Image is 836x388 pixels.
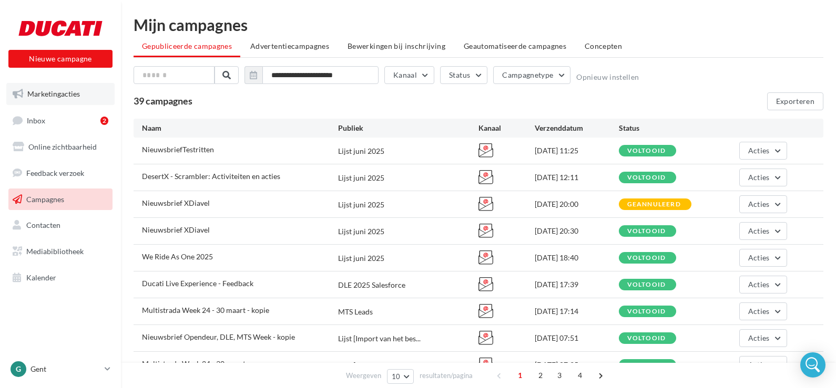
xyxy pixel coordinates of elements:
[532,367,549,384] span: 2
[348,41,445,50] span: Bewerkingen bij inschrijving
[748,200,770,208] span: Acties
[627,255,666,261] div: voltooid
[27,89,80,98] span: Marketingacties
[535,360,619,370] div: [DATE] 07:25
[26,273,56,282] span: Kalender
[739,142,787,160] button: Acties
[535,306,619,317] div: [DATE] 17:14
[387,369,414,384] button: 10
[627,335,666,342] div: voltooid
[6,267,115,289] a: Kalender
[535,226,619,236] div: [DATE] 20:30
[627,362,666,369] div: voltooid
[142,279,253,288] span: Ducati Live Experience - Feedback
[6,188,115,211] a: Campagnes
[493,66,570,84] button: Campagnetype
[739,195,787,213] button: Acties
[739,169,787,186] button: Acties
[142,172,280,181] span: DesertX - Scrambler: Activiteiten en acties
[8,359,113,379] a: G Gent
[535,145,619,156] div: [DATE] 11:25
[6,162,115,184] a: Feedback verzoek
[250,41,329,50] span: Advertentiecampagnes
[142,225,210,234] span: Nieuwsbrief XDiavel
[748,146,770,155] span: Acties
[739,329,787,347] button: Acties
[748,333,770,342] span: Acties
[512,367,528,384] span: 1
[8,50,113,68] button: Nieuwe campagne
[26,169,84,177] span: Feedback verzoek
[627,148,666,154] div: voltooid
[420,371,473,381] span: resultaten/pagina
[338,173,384,183] div: Lijst juni 2025
[142,252,213,261] span: We Ride As One 2025
[535,123,619,133] div: Verzenddatum
[6,214,115,236] a: Contacten
[739,276,787,293] button: Acties
[30,364,100,374] p: Gent
[535,333,619,343] div: [DATE] 07:51
[572,367,588,384] span: 4
[26,194,64,203] span: Campagnes
[627,281,666,288] div: voltooid
[338,200,384,210] div: Lijst juni 2025
[338,226,384,237] div: Lijst juni 2025
[748,307,770,316] span: Acties
[338,280,405,290] div: DLE 2025 Salesforce
[440,66,487,84] button: Status
[6,109,115,132] a: Inbox2
[16,364,21,374] span: G
[338,146,384,156] div: Lijst juni 2025
[535,253,619,263] div: [DATE] 18:40
[748,280,770,289] span: Acties
[627,201,681,208] div: geannuleerd
[535,199,619,209] div: [DATE] 20:00
[767,92,824,110] button: Exporteren
[551,367,568,384] span: 3
[28,142,97,151] span: Online zichtbaarheid
[6,83,115,105] a: Marketingacties
[535,172,619,183] div: [DATE] 12:11
[739,356,787,374] button: Acties
[27,116,45,124] span: Inbox
[338,123,478,133] div: Publiek
[142,198,210,207] span: Nieuwsbrief XDiavel
[338,333,421,344] span: Lijst [Import van het bes...
[576,73,639,81] button: Opnieuw instellen
[478,123,535,133] div: Kanaal
[627,228,666,235] div: voltooid
[748,360,770,369] span: Acties
[134,95,192,107] span: 39 campagnes
[6,136,115,158] a: Online zichtbaarheid
[142,306,269,314] span: Multistrada Week 24 - 30 maart - kopie
[346,371,381,381] span: Weergeven
[748,226,770,235] span: Acties
[585,41,622,50] span: Concepten
[627,174,666,181] div: voltooid
[338,253,384,264] div: Lijst juni 2025
[619,123,703,133] div: Status
[26,247,84,256] span: Mediabibliotheek
[535,279,619,290] div: [DATE] 17:39
[384,66,434,84] button: Kanaal
[739,249,787,267] button: Acties
[739,222,787,240] button: Acties
[392,372,401,381] span: 10
[800,352,825,377] div: Open Intercom Messenger
[142,145,214,154] span: NieuwsbriefTestritten
[338,307,373,317] div: MTS Leads
[142,123,338,133] div: Naam
[338,360,421,371] span: Lijst [Import van het bes...
[134,17,823,33] div: Mijn campagnes
[464,41,566,50] span: Geautomatiseerde campagnes
[748,253,770,262] span: Acties
[6,240,115,263] a: Mediabibliotheek
[26,221,60,229] span: Contacten
[142,332,295,341] span: Nieuwsbrief Opendeur, DLE, MTS Week - kopie
[748,173,770,182] span: Acties
[739,302,787,320] button: Acties
[100,117,108,125] div: 2
[142,359,246,368] span: Multistrada Week 24 - 30 maart
[627,308,666,315] div: voltooid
